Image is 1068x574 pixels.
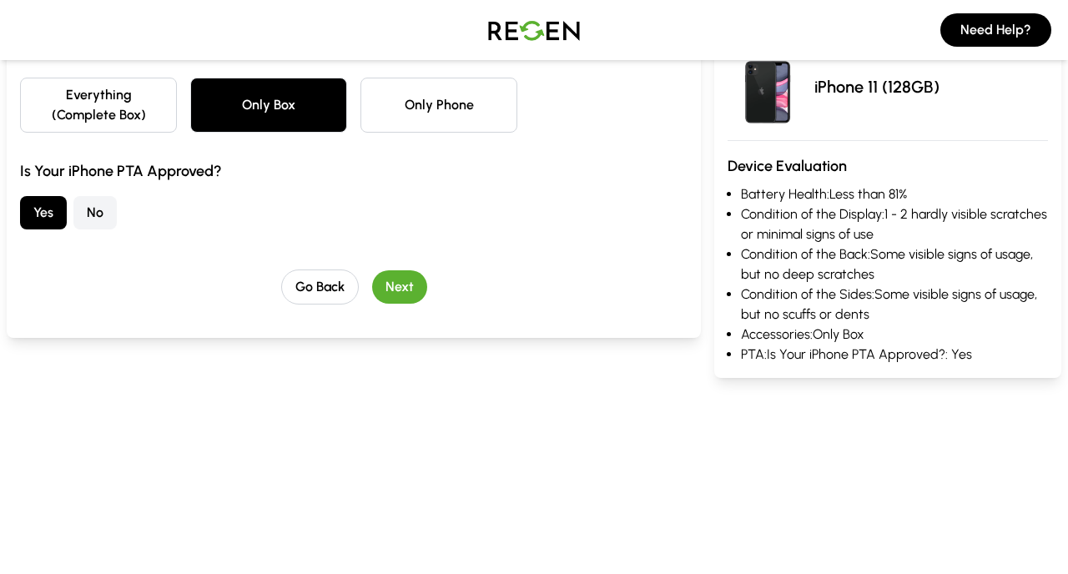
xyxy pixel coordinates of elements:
[741,244,1048,284] li: Condition of the Back: Some visible signs of usage, but no deep scratches
[20,196,67,229] button: Yes
[476,7,592,53] img: Logo
[281,269,359,305] button: Go Back
[728,154,1048,178] h3: Device Evaluation
[73,196,117,229] button: No
[741,184,1048,204] li: Battery Health: Less than 81%
[741,325,1048,345] li: Accessories: Only Box
[20,159,688,183] h3: Is Your iPhone PTA Approved?
[741,284,1048,325] li: Condition of the Sides: Some visible signs of usage, but no scuffs or dents
[741,204,1048,244] li: Condition of the Display: 1 - 2 hardly visible scratches or minimal signs of use
[360,78,517,133] button: Only Phone
[190,78,347,133] button: Only Box
[20,78,177,133] button: Everything (Complete Box)
[940,13,1051,47] button: Need Help?
[741,345,1048,365] li: PTA: Is Your iPhone PTA Approved?: Yes
[814,75,940,98] p: iPhone 11 (128GB)
[372,270,427,304] button: Next
[728,47,808,127] img: iPhone 11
